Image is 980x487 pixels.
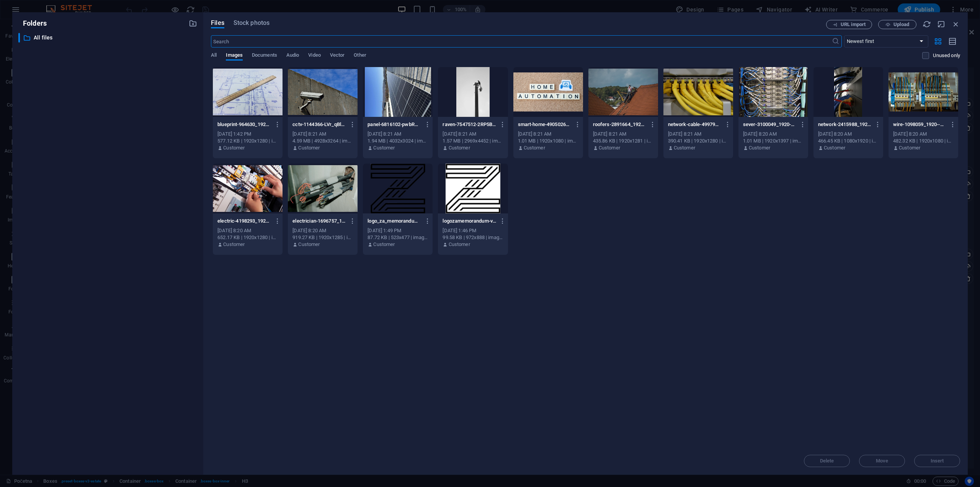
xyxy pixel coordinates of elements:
div: [DATE] 8:20 AM [743,131,804,138]
span: Upload [893,22,909,27]
i: Reload [923,20,931,28]
p: Customer [524,144,545,151]
div: [DATE] 8:21 AM [593,131,653,138]
div: [DATE] 8:21 AM [518,131,578,138]
div: [DATE] 8:20 AM [217,227,278,234]
p: Customer [298,144,320,151]
p: sever-3100049_1920-Emj30MT3OKmqGfsgBsuKsQ.jpg [743,121,797,128]
p: wire-1098059_1920--HTAax1PLLJ4Roq-NKzpUg.jpg [893,121,947,128]
p: Customer [749,144,770,151]
span: Stock photos [234,18,269,28]
span: Audio [286,51,299,61]
div: [DATE] 8:21 AM [668,131,728,138]
div: 482.32 KB | 1920x1080 | image/jpeg [893,138,954,144]
div: 390.41 KB | 1920x1280 | image/jpeg [668,138,728,144]
div: [DATE] 1:42 PM [217,131,278,138]
p: cctv-1144366-LVr_qBl_JABMAABNdI3gHA.jpg [292,121,346,128]
div: 919.27 KB | 1920x1285 | image/jpeg [292,234,353,241]
p: Customer [373,241,395,248]
div: [DATE] 8:21 AM [292,131,353,138]
p: network-2415988_1920-HbF74e-aRyPQcIBao0SVVg.jpg [818,121,872,128]
div: ​ [18,33,20,43]
p: raven-7547512-2RP5BFskt3W1Gs0E5jPYpQ.jpg [443,121,496,128]
i: Minimize [937,20,946,28]
div: [DATE] 8:21 AM [443,131,503,138]
span: Video [308,51,320,61]
p: electric-4198293_1920-bq3ZO-E4ERI9T8ubFig0Vg.jpg [217,218,271,225]
div: [DATE] 8:21 AM [367,131,428,138]
p: Customer [674,144,695,151]
input: Search [211,35,831,48]
div: 1.57 MB | 2969x4452 | image/jpeg [443,138,503,144]
p: Displays only files that are not in use on the website. Files added during this session can still... [933,52,960,59]
div: [DATE] 8:20 AM [818,131,879,138]
button: URL import [826,20,872,29]
span: URL import [841,22,866,27]
div: 99.58 KB | 972x888 | image/jpeg [443,234,503,241]
div: 577.12 KB | 1920x1280 | image/jpeg [217,138,278,144]
div: 87.72 KB | 523x477 | image/png [367,234,428,241]
p: Customer [449,241,470,248]
div: 652.17 KB | 1920x1280 | image/jpeg [217,234,278,241]
span: All [211,51,217,61]
div: 466.45 KB | 1080x1920 | image/jpeg [818,138,879,144]
div: 1.94 MB | 4032x3024 | image/jpeg [367,138,428,144]
p: Customer [449,144,470,151]
div: 435.86 KB | 1920x1281 | image/jpeg [593,138,653,144]
div: [DATE] 8:20 AM [292,227,353,234]
p: logo_za_memorandum-removebg-preview-0n05CU7bD1bYWR8SsowgQg.png [367,218,421,225]
i: Create new folder [189,19,197,28]
p: Customer [899,144,920,151]
p: electrician-1696757_1920-gFF-jJNaEnDWo6SiAGY1jQ.jpg [292,218,346,225]
span: Vector [330,51,345,61]
div: 1.01 MB | 1920x1080 | image/jpeg [518,138,578,144]
span: Files [211,18,224,28]
p: Customer [223,144,245,151]
p: Customer [373,144,395,151]
p: Customer [223,241,245,248]
div: 4.59 MB | 4928x3264 | image/jpeg [292,138,353,144]
div: 1.01 MB | 1920x1397 | image/jpeg [743,138,804,144]
div: [DATE] 1:46 PM [443,227,503,234]
p: roofers-2891664_1920-EzS_KSXLLyVDQk_SZ3ZXeA.jpg [593,121,647,128]
p: All files [34,33,183,42]
p: Customer [824,144,845,151]
span: Other [354,51,366,61]
div: [DATE] 8:20 AM [893,131,954,138]
i: Close [952,20,960,28]
span: Images [226,51,243,61]
button: Upload [878,20,916,29]
div: [DATE] 1:49 PM [367,227,428,234]
p: panel-6816102-pwbRO8LANI_zSTtwGQQNBQ.jpg [367,121,421,128]
p: Customer [599,144,620,151]
p: Folders [18,18,47,28]
p: network-cable-499792_1920-ARprM332gjJScGnsIE0MxA.jpg [668,121,722,128]
p: logozamemorandum-vza8yz5QpkoN2d5DmQM_4g.jpg [443,218,496,225]
p: Customer [298,241,320,248]
p: smart-home-4905026_1920-_3OdUzVenycJgOQ_o-d_mA.jpg [518,121,572,128]
p: blueprint-964630_1920-gamMLJEJ4D9OliKxi8rUpg.jpg [217,121,271,128]
span: Documents [252,51,277,61]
